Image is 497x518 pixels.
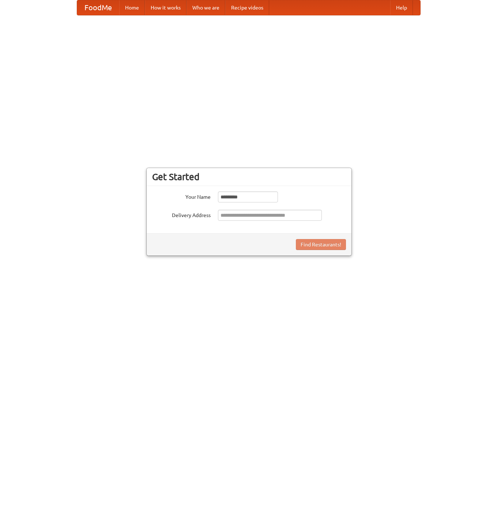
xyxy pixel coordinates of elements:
h3: Get Started [152,171,346,182]
a: How it works [145,0,187,15]
a: Home [119,0,145,15]
a: Help [390,0,413,15]
label: Delivery Address [152,210,211,219]
label: Your Name [152,191,211,201]
button: Find Restaurants! [296,239,346,250]
a: FoodMe [77,0,119,15]
a: Recipe videos [225,0,269,15]
a: Who we are [187,0,225,15]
